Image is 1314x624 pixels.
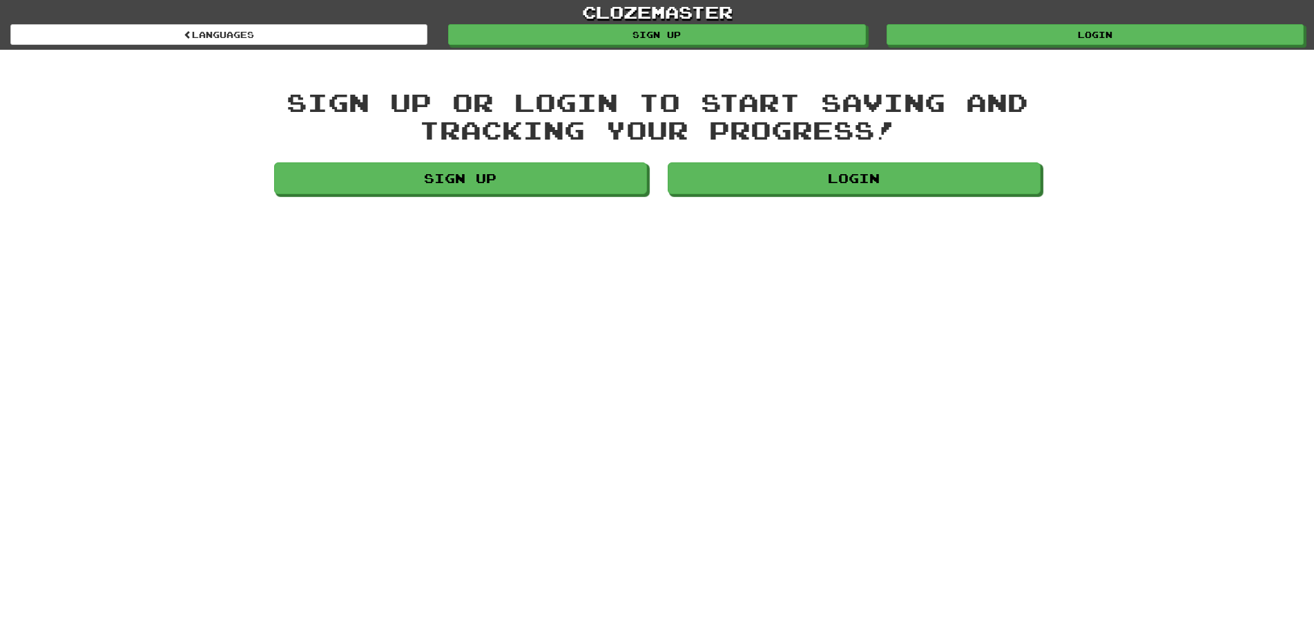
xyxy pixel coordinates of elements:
a: Sign up [274,162,647,194]
a: Login [668,162,1041,194]
div: Sign up or login to start saving and tracking your progress! [274,88,1041,143]
a: Sign up [448,24,865,45]
a: Languages [10,24,427,45]
a: Login [887,24,1304,45]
